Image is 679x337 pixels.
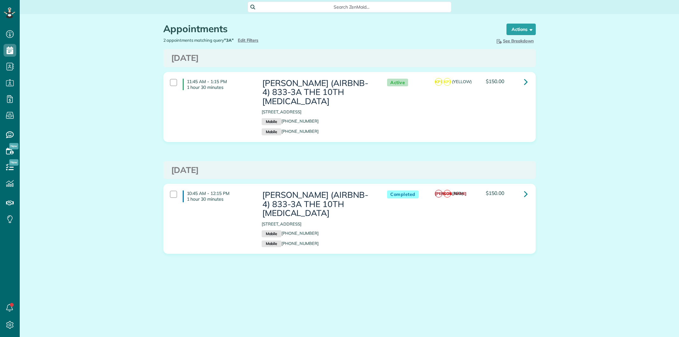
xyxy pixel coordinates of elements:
[262,221,374,227] p: [STREET_ADDRESS]
[452,191,463,196] span: (RED)
[262,118,281,125] small: Mobile
[224,38,234,43] strong: "3A"
[387,190,419,198] span: Completed
[187,84,252,90] p: 1 hour 30 minutes
[495,38,534,43] span: See Breakdown
[183,79,252,90] h4: 11:45 AM - 1:15 PM
[435,78,442,86] span: KP1
[262,79,374,106] h3: [PERSON_NAME] (AIRBNB-4) 833-3A THE 10TH [MEDICAL_DATA]
[443,78,451,86] span: KP3
[9,159,18,166] span: New
[262,241,319,246] a: Mobile[PHONE_NUMBER]
[187,196,252,202] p: 1 hour 30 minutes
[9,143,18,149] span: New
[262,129,319,134] a: Mobile[PHONE_NUMBER]
[183,190,252,202] h4: 10:45 AM - 12:15 PM
[262,240,281,247] small: Mobile
[387,79,408,87] span: Active
[171,54,528,63] h3: [DATE]
[238,38,258,43] a: Edit Filters
[171,166,528,175] h3: [DATE]
[262,128,281,135] small: Mobile
[486,78,504,84] span: $150.00
[262,230,281,237] small: Mobile
[486,190,504,196] span: $150.00
[262,190,374,218] h3: [PERSON_NAME] (AIRBNB-4) 833-3A THE 10TH [MEDICAL_DATA]
[159,37,350,43] div: 2 appointments matching query
[262,109,374,115] p: [STREET_ADDRESS]
[163,24,494,34] h1: Appointments
[262,231,319,236] a: Mobile[PHONE_NUMBER]
[443,190,451,197] span: CG1
[435,190,442,197] span: [PERSON_NAME]
[493,37,536,44] button: See Breakdown
[262,118,319,124] a: Mobile[PHONE_NUMBER]
[452,79,472,84] span: (YELLOW)
[506,24,536,35] button: Actions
